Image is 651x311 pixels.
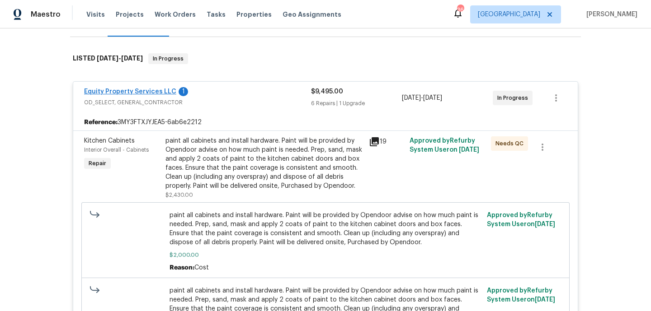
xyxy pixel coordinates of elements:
div: LISTED [DATE]-[DATE]In Progress [70,44,581,73]
span: [DATE] [97,55,118,61]
div: 19 [369,136,404,147]
span: Repair [85,159,110,168]
span: Kitchen Cabinets [84,138,135,144]
span: - [402,93,442,102]
span: [DATE] [535,221,555,227]
span: [DATE] [121,55,143,61]
div: 1 [179,87,188,96]
span: Approved by Refurby System User on [487,288,555,303]
span: Reason: [170,265,194,271]
div: 6 Repairs | 1 Upgrade [311,99,402,108]
span: OD_SELECT, GENERAL_CONTRACTOR [84,98,311,107]
a: Equity Property Services LLC [84,88,176,95]
span: Projects [116,10,144,19]
span: [DATE] [423,95,442,101]
span: - [97,55,143,61]
span: Cost [194,265,209,271]
span: [PERSON_NAME] [583,10,637,19]
span: Visits [86,10,105,19]
span: [GEOGRAPHIC_DATA] [478,10,540,19]
span: [DATE] [459,147,479,153]
span: Properties [236,10,272,19]
b: Reference: [84,118,118,127]
span: Interior Overall - Cabinets [84,147,149,153]
span: Tasks [207,11,226,18]
span: $2,000.00 [170,251,482,260]
span: [DATE] [402,95,421,101]
span: $9,495.00 [311,88,343,95]
div: 36 [457,5,463,14]
span: Work Orders [155,10,196,19]
span: Approved by Refurby System User on [410,138,479,153]
span: $2,430.00 [165,192,193,198]
span: [DATE] [535,297,555,303]
div: 3MY3FTXJYJEA5-6ab6e2212 [73,114,578,130]
span: Maestro [31,10,61,19]
span: In Progress [497,93,532,102]
span: Geo Assignments [283,10,341,19]
span: Needs QC [495,139,527,148]
h6: LISTED [73,53,143,64]
span: In Progress [149,54,187,63]
div: paint all cabinets and install hardware. Paint will be provided by Opendoor advise on how much pa... [165,136,363,190]
span: paint all cabinets and install hardware. Paint will be provided by Opendoor advise on how much pa... [170,211,482,247]
span: Approved by Refurby System User on [487,212,555,227]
